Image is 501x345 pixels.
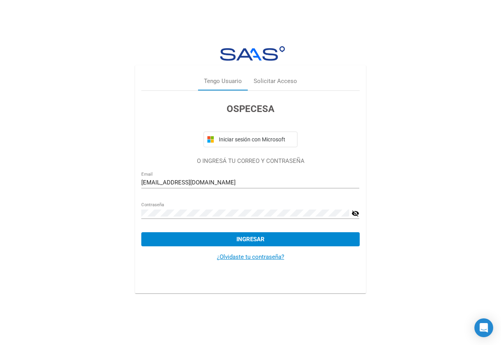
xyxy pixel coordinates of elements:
[474,318,493,337] div: Open Intercom Messenger
[236,236,265,243] span: Ingresar
[217,253,284,260] a: ¿Olvidaste tu contraseña?
[217,136,294,143] span: Iniciar sesión con Microsoft
[141,157,359,166] p: O INGRESÁ TU CORREO Y CONTRASEÑA
[141,232,359,246] button: Ingresar
[204,132,297,147] button: Iniciar sesión con Microsoft
[351,209,359,218] mat-icon: visibility_off
[141,102,359,116] h3: OSPECESA
[204,77,242,86] div: Tengo Usuario
[254,77,297,86] div: Solicitar Acceso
